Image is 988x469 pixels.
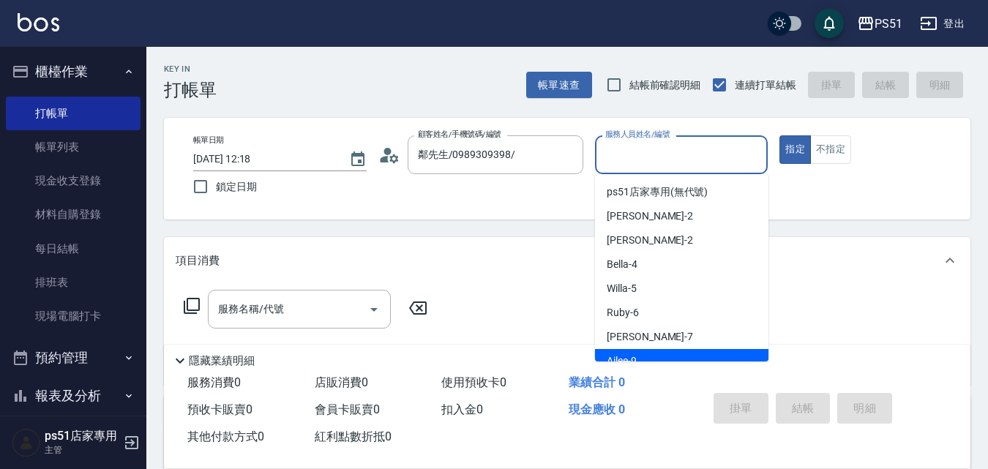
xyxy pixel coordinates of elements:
button: Open [362,298,386,321]
span: 會員卡販賣 0 [315,402,380,416]
h3: 打帳單 [164,80,217,100]
h2: Key In [164,64,217,74]
button: 預約管理 [6,339,141,377]
button: 櫃檯作業 [6,53,141,91]
span: 紅利點數折抵 0 [315,429,392,443]
img: Person [12,428,41,457]
label: 帳單日期 [193,135,224,146]
a: 每日結帳 [6,232,141,266]
button: 指定 [779,135,811,164]
button: save [815,9,844,38]
span: 鎖定日期 [216,179,257,195]
a: 排班表 [6,266,141,299]
span: 現金應收 0 [569,402,625,416]
span: 店販消費 0 [315,375,368,389]
span: ps51店家專用 (無代號) [607,184,708,200]
span: [PERSON_NAME] -2 [607,209,693,224]
label: 服務人員姓名/編號 [605,129,670,140]
div: PS51 [875,15,902,33]
span: 業績合計 0 [569,375,625,389]
span: Bella -4 [607,257,637,272]
a: 帳單列表 [6,130,141,164]
p: 隱藏業績明細 [189,353,255,369]
button: 不指定 [810,135,851,164]
button: 客戶管理 [6,414,141,452]
span: Ruby -6 [607,305,639,320]
label: 顧客姓名/手機號碼/編號 [418,129,501,140]
span: 使用預收卡 0 [441,375,506,389]
p: 主管 [45,443,119,457]
a: 現場電腦打卡 [6,299,141,333]
span: 其他付款方式 0 [187,429,264,443]
span: 預收卡販賣 0 [187,402,252,416]
span: Willa -5 [607,281,637,296]
span: Ailee -9 [607,353,637,369]
a: 現金收支登錄 [6,164,141,198]
span: 扣入金 0 [441,402,483,416]
h5: ps51店家專用 [45,429,119,443]
button: 帳單速查 [526,72,592,99]
input: YYYY/MM/DD hh:mm [193,147,334,171]
a: 打帳單 [6,97,141,130]
button: PS51 [851,9,908,39]
span: [PERSON_NAME] -2 [607,233,693,248]
span: 結帳前確認明細 [629,78,701,93]
button: Choose date, selected date is 2025-09-22 [340,142,375,177]
span: 服務消費 0 [187,375,241,389]
a: 材料自購登錄 [6,198,141,231]
button: 報表及分析 [6,377,141,415]
p: 項目消費 [176,253,220,269]
button: 登出 [914,10,970,37]
span: 連續打單結帳 [735,78,796,93]
div: 項目消費 [164,237,970,284]
span: [PERSON_NAME] -7 [607,329,693,345]
img: Logo [18,13,59,31]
